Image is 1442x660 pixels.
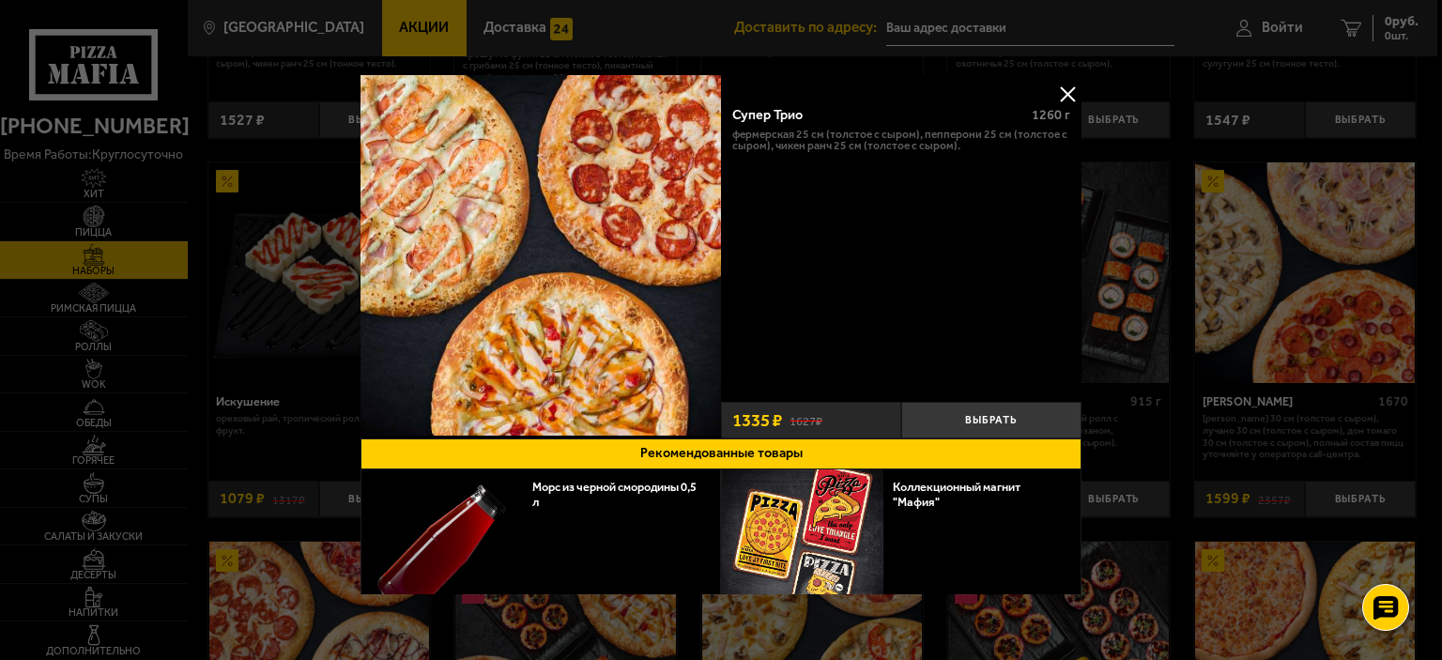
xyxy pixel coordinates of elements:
[648,594,720,634] button: Выбрать
[1008,594,1081,634] button: Выбрать
[901,402,1081,438] button: Выбрать
[732,129,1070,153] p: Фермерская 25 см (толстое с сыром), Пепперони 25 см (толстое с сыром), Чикен Ранч 25 см (толстое ...
[360,438,1081,469] button: Рекомендованные товары
[893,480,1020,509] a: Коллекционный магнит "Мафия"
[732,411,782,429] span: 1335 ₽
[360,75,721,436] img: Супер Трио
[360,75,721,438] a: Супер Трио
[1032,107,1070,123] span: 1260 г
[790,412,822,428] s: 1627 ₽
[532,480,697,509] a: Морс из черной смородины 0,5 л
[732,107,1018,123] div: Супер Трио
